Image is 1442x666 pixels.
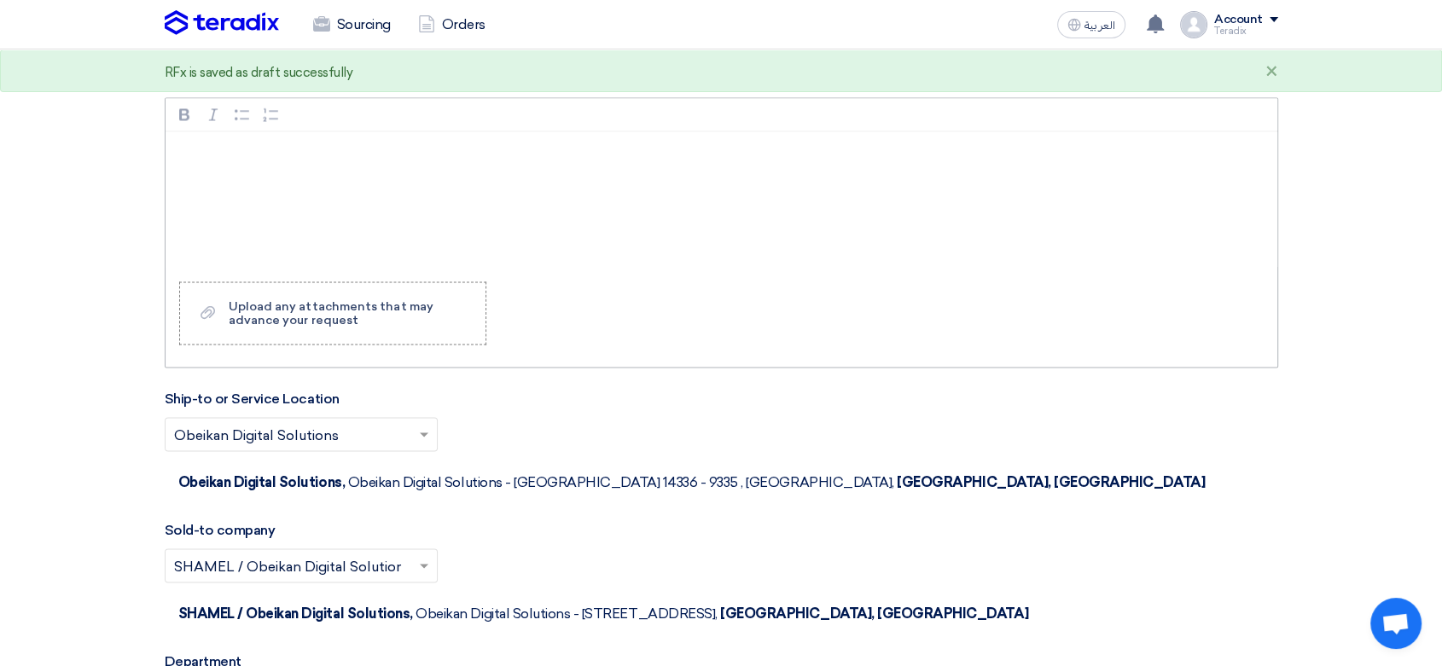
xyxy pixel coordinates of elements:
[1370,598,1422,649] div: Open chat
[166,131,1277,268] div: Rich Text Editor, main
[416,605,717,621] span: Obeikan Digital Solutions - [STREET_ADDRESS],
[165,63,353,83] div: RFx is saved as draft successfully
[1084,20,1115,32] span: العربية
[348,473,894,489] span: Obeikan Digital Solutions - [GEOGRAPHIC_DATA] 14336 - 9335 , [GEOGRAPHIC_DATA],
[897,473,1205,489] span: [GEOGRAPHIC_DATA], [GEOGRAPHIC_DATA]
[165,519,276,540] label: Sold-to company
[1265,62,1278,83] div: ×
[1214,26,1278,36] div: Teradix
[1057,11,1125,38] button: العربية
[229,299,468,327] div: Upload any attachments that may advance your request
[299,6,404,43] a: Sourcing
[720,605,1028,621] span: [GEOGRAPHIC_DATA], [GEOGRAPHIC_DATA]
[1180,11,1207,38] img: profile_test.png
[178,605,413,621] span: SHAMEL / Obeikan Digital Solutions,
[1214,13,1263,27] div: Account
[404,6,499,43] a: Orders
[165,10,279,36] img: Teradix logo
[165,388,340,408] label: Ship-to or Service Location
[178,473,346,489] span: Obeikan Digital Solutions,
